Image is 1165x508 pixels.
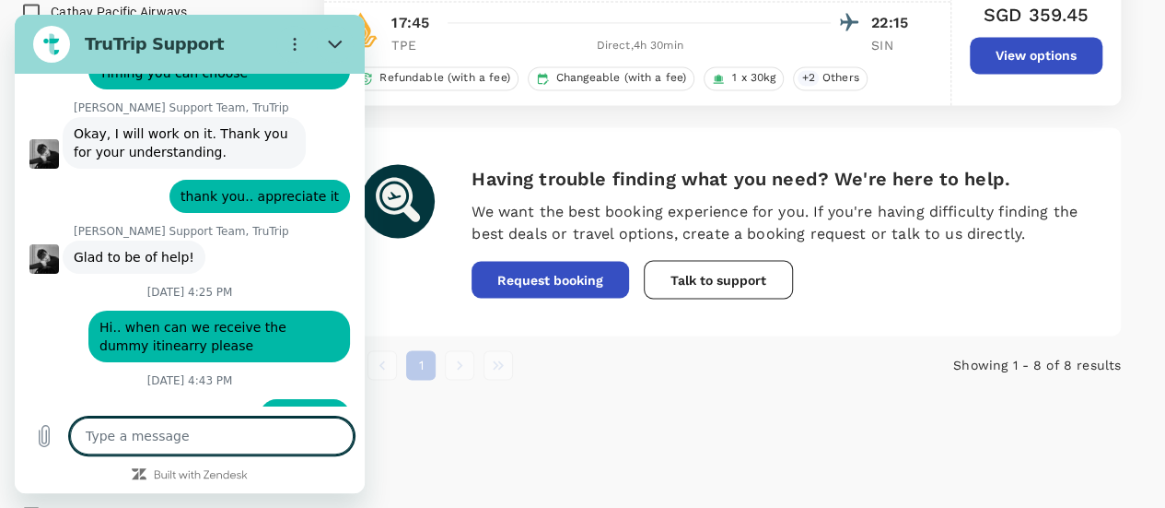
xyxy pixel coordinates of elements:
[449,37,831,55] div: Direct , 4h 30min
[704,66,784,90] div: 1 x 30kg
[391,12,429,34] p: 17:45
[346,11,383,48] img: SQ
[472,261,629,298] button: Request booking
[472,164,1084,194] h6: Having trouble finding what you need? We're here to help.
[11,403,48,440] button: Upload file
[70,18,254,41] h2: TruTrip Support
[302,11,339,48] button: Close
[133,270,218,285] p: [DATE] 4:25 PM
[970,37,1102,74] button: View options
[406,350,436,380] button: page 1
[59,233,180,252] span: Glad to be of help!
[644,260,793,299] button: Talk to support
[139,455,233,467] a: Built with Zendesk: Visit the Zendesk website in a new tab
[51,5,188,19] span: Cathay Pacific Airways
[15,15,365,493] iframe: Messaging window
[372,70,517,86] span: Refundable (with a fee)
[59,209,350,224] p: [PERSON_NAME] Support Team, TruTrip
[133,359,218,373] p: [DATE] 4:43 PM
[166,172,324,191] span: thank you.. appreciate it
[871,12,917,34] p: 22:15
[262,11,298,48] button: Options menu
[528,66,694,90] div: Changeable (with a fee)
[793,66,867,90] div: +2Others
[856,355,1121,373] p: Showing 1 - 8 of 8 results
[391,36,437,54] p: TPE
[59,110,280,147] span: Okay, I will work on it. Thank you for your understanding.
[351,66,518,90] div: Refundable (with a fee)
[549,70,693,86] span: Changeable (with a fee)
[472,201,1084,245] p: We want the best booking experience for you. If you're having difficulty finding the best deals o...
[871,36,917,54] p: SIN
[725,70,783,86] span: 1 x 30kg
[798,70,818,86] span: + 2
[324,350,855,380] nav: pagination navigation
[85,303,324,340] span: Hi.. when can we receive the dummy itinearry please
[59,86,350,100] p: [PERSON_NAME] Support Team, TruTrip
[815,70,867,86] span: Others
